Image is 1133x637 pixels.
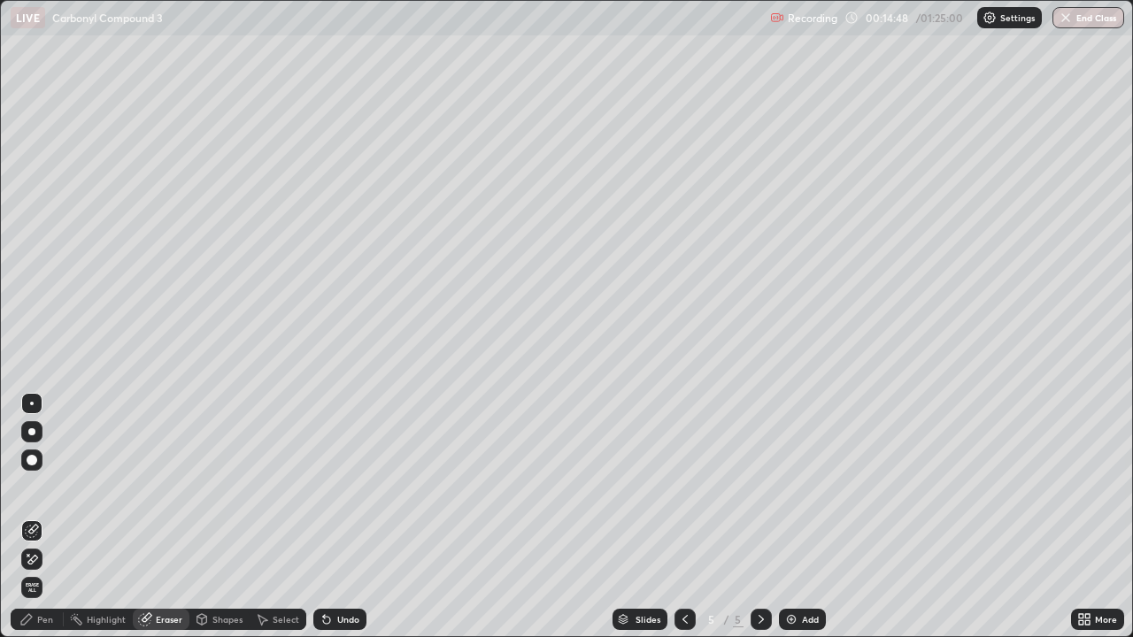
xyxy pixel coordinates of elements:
p: Carbonyl Compound 3 [52,11,163,25]
div: More [1095,615,1117,624]
div: Undo [337,615,359,624]
img: class-settings-icons [983,11,997,25]
span: Erase all [22,582,42,593]
div: Add [802,615,819,624]
div: Slides [636,615,660,624]
img: add-slide-button [784,612,798,626]
div: Highlight [87,615,126,624]
div: 5 [703,614,721,625]
div: / [724,614,729,625]
img: recording.375f2c34.svg [770,11,784,25]
div: Eraser [156,615,182,624]
div: Shapes [212,615,243,624]
div: 5 [733,611,744,627]
img: end-class-cross [1059,11,1073,25]
button: End Class [1052,7,1124,28]
p: Recording [788,12,837,25]
p: Settings [1000,13,1035,22]
div: Select [273,615,299,624]
p: LIVE [16,11,40,25]
div: Pen [37,615,53,624]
